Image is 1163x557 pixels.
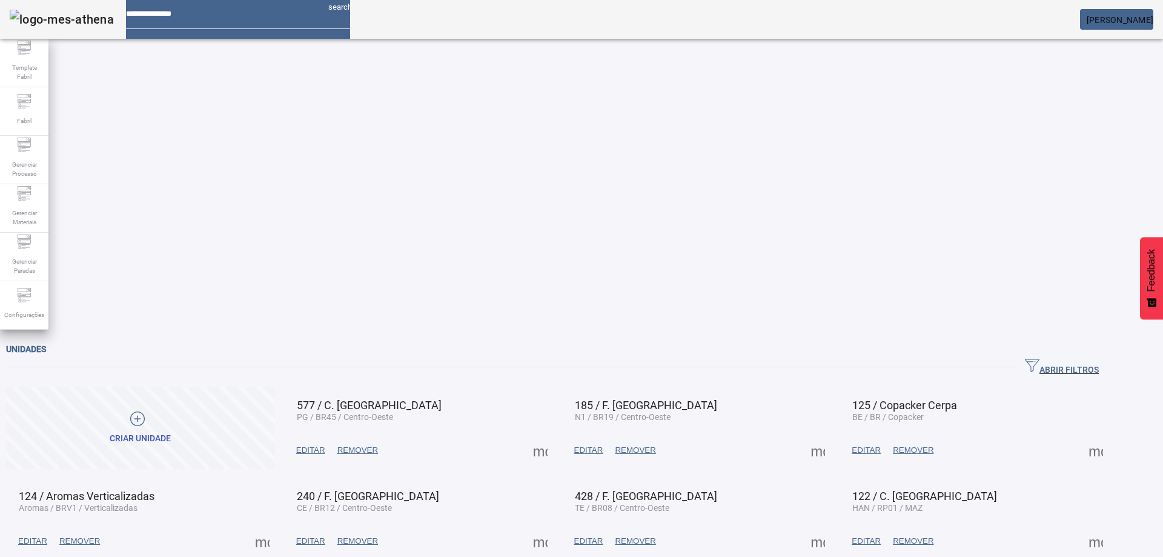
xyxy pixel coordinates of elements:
span: EDITAR [296,444,325,456]
span: Gerenciar Paradas [6,253,42,279]
span: Fabril [13,113,35,129]
span: Unidades [6,344,46,354]
span: 577 / C. [GEOGRAPHIC_DATA] [297,399,442,412]
span: 124 / Aromas Verticalizadas [19,490,154,502]
button: EDITAR [568,439,609,461]
button: EDITAR [568,530,609,552]
span: 185 / F. [GEOGRAPHIC_DATA] [575,399,717,412]
span: EDITAR [296,535,325,547]
span: 122 / C. [GEOGRAPHIC_DATA] [852,490,997,502]
button: REMOVER [609,530,661,552]
button: Feedback - Mostrar pesquisa [1140,237,1163,319]
span: 240 / F. [GEOGRAPHIC_DATA] [297,490,439,502]
span: EDITAR [852,535,881,547]
span: REMOVER [615,444,655,456]
span: Aromas / BRV1 / Verticalizadas [19,503,138,513]
button: REMOVER [887,530,939,552]
button: REMOVER [53,530,106,552]
button: ABRIR FILTROS [1015,356,1108,378]
span: Gerenciar Materiais [6,205,42,230]
button: Mais [529,530,551,552]
span: ABRIR FILTROS [1025,358,1099,376]
span: 428 / F. [GEOGRAPHIC_DATA] [575,490,717,502]
span: EDITAR [574,535,603,547]
span: REMOVER [893,444,933,456]
button: Mais [529,439,551,461]
span: REMOVER [337,444,378,456]
button: REMOVER [887,439,939,461]
span: Template Fabril [6,59,42,85]
button: EDITAR [846,439,887,461]
button: REMOVER [331,439,384,461]
button: Mais [807,530,829,552]
button: Mais [807,439,829,461]
span: TE / BR08 / Centro-Oeste [575,503,669,513]
span: EDITAR [852,444,881,456]
span: CE / BR12 / Centro-Oeste [297,503,392,513]
span: EDITAR [18,535,47,547]
button: EDITAR [290,530,331,552]
span: Configurações [1,307,48,323]
button: REMOVER [331,530,384,552]
div: Criar unidade [110,433,171,445]
span: PG / BR45 / Centro-Oeste [297,412,393,422]
button: EDITAR [846,530,887,552]
button: Mais [1085,439,1107,461]
span: HAN / RP01 / MAZ [852,503,923,513]
button: Criar unidade [6,387,275,469]
button: Mais [1085,530,1107,552]
img: logo-mes-athena [10,10,114,29]
span: EDITAR [574,444,603,456]
span: N1 / BR19 / Centro-Oeste [575,412,671,422]
span: Gerenciar Processo [6,156,42,182]
span: 125 / Copacker Cerpa [852,399,957,412]
span: Feedback [1146,249,1157,292]
button: EDITAR [12,530,53,552]
span: REMOVER [337,535,378,547]
button: REMOVER [609,439,661,461]
span: REMOVER [59,535,100,547]
span: REMOVER [893,535,933,547]
span: REMOVER [615,535,655,547]
span: BE / BR / Copacker [852,412,924,422]
button: EDITAR [290,439,331,461]
button: Mais [251,530,273,552]
span: [PERSON_NAME] [1087,15,1153,25]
